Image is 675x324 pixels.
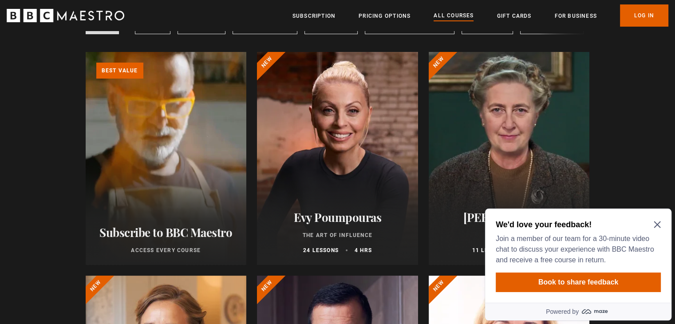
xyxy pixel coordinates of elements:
div: Optional study invitation [4,4,190,115]
p: 4 hrs [355,246,372,254]
nav: Primary [292,4,668,27]
button: Book to share feedback [14,67,179,87]
p: Writing [439,231,579,239]
p: 11 lessons [472,246,507,254]
a: Pricing Options [359,12,411,20]
p: The Art of Influence [268,231,407,239]
h2: Evy Poumpouras [268,210,407,224]
h2: [PERSON_NAME] [439,210,579,224]
h2: We'd love your feedback! [14,14,176,25]
p: 24 lessons [303,246,339,254]
a: All Courses [434,11,474,21]
p: Best value [96,63,143,79]
button: Close Maze Prompt [172,16,179,23]
a: Powered by maze [4,98,190,115]
a: Gift Cards [497,12,531,20]
p: Join a member of our team for a 30-minute video chat to discuss your experience with BBC Maestro ... [14,28,176,60]
a: Log In [620,4,668,27]
a: [PERSON_NAME] Writing 11 lessons 2.5 hrs New [429,52,590,265]
a: Subscription [292,12,336,20]
svg: BBC Maestro [7,9,124,22]
a: For business [554,12,596,20]
a: Evy Poumpouras The Art of Influence 24 lessons 4 hrs New [257,52,418,265]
